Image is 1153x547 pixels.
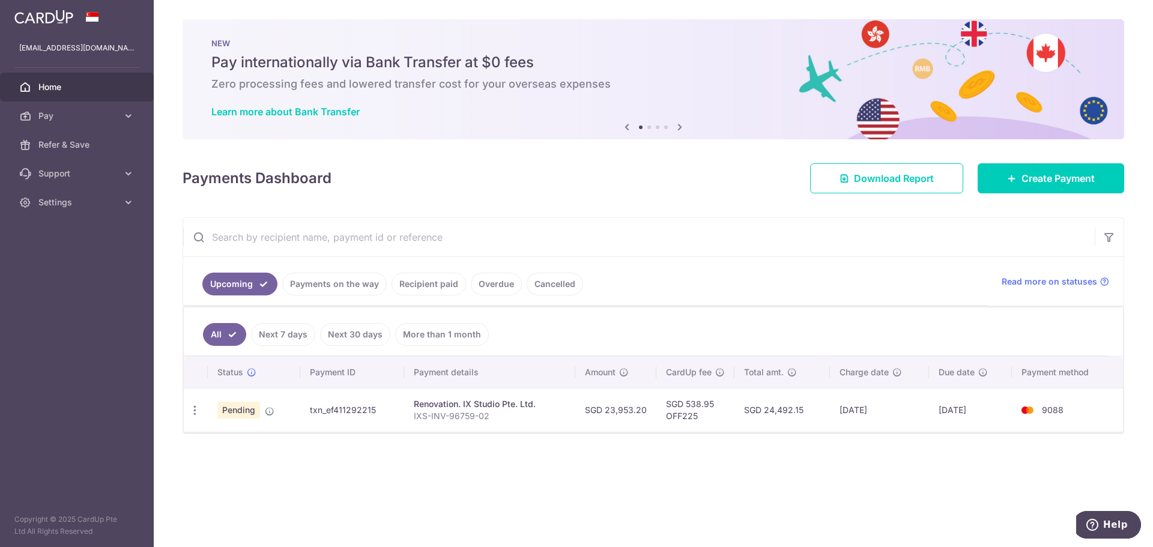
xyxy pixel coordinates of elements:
[1015,403,1040,417] img: Bank Card
[939,366,975,378] span: Due date
[300,357,404,388] th: Payment ID
[840,366,889,378] span: Charge date
[38,110,118,122] span: Pay
[404,357,575,388] th: Payment details
[211,38,1095,48] p: NEW
[575,388,656,432] td: SGD 23,953.20
[27,8,52,19] span: Help
[203,323,246,346] a: All
[19,42,135,54] p: [EMAIL_ADDRESS][DOMAIN_NAME]
[734,388,830,432] td: SGD 24,492.15
[656,388,734,432] td: SGD 538.95 OFF225
[38,196,118,208] span: Settings
[202,273,277,295] a: Upcoming
[183,218,1095,256] input: Search by recipient name, payment id or reference
[414,410,566,422] p: IXS-INV-96759-02
[854,171,934,186] span: Download Report
[1002,276,1097,288] span: Read more on statuses
[38,168,118,180] span: Support
[14,10,73,24] img: CardUp
[211,77,1095,91] h6: Zero processing fees and lowered transfer cost for your overseas expenses
[217,402,260,419] span: Pending
[282,273,387,295] a: Payments on the way
[251,323,315,346] a: Next 7 days
[38,139,118,151] span: Refer & Save
[211,53,1095,72] h5: Pay internationally via Bank Transfer at $0 fees
[1042,405,1064,415] span: 9088
[392,273,466,295] a: Recipient paid
[183,168,331,189] h4: Payments Dashboard
[38,81,118,93] span: Home
[471,273,522,295] a: Overdue
[585,366,616,378] span: Amount
[1076,511,1141,541] iframe: Opens a widget where you can find more information
[1002,276,1109,288] a: Read more on statuses
[830,388,929,432] td: [DATE]
[217,366,243,378] span: Status
[414,398,566,410] div: Renovation. IX Studio Pte. Ltd.
[183,19,1124,139] img: Bank transfer banner
[978,163,1124,193] a: Create Payment
[744,366,784,378] span: Total amt.
[666,366,712,378] span: CardUp fee
[1021,171,1095,186] span: Create Payment
[527,273,583,295] a: Cancelled
[395,323,489,346] a: More than 1 month
[300,388,404,432] td: txn_ef411292215
[929,388,1012,432] td: [DATE]
[211,106,360,118] a: Learn more about Bank Transfer
[810,163,963,193] a: Download Report
[320,323,390,346] a: Next 30 days
[1012,357,1123,388] th: Payment method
